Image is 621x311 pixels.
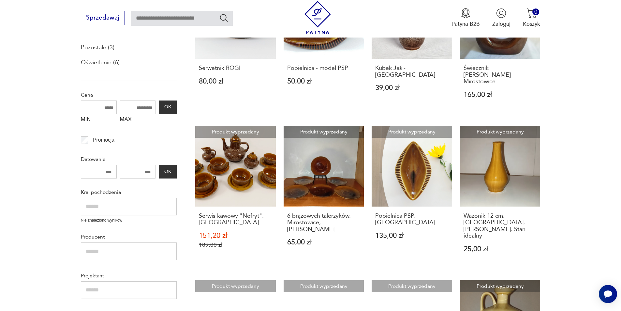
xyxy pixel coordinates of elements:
label: MIN [81,114,117,127]
a: Produkt wyprzedanyWazonik 12 cm, Mirostowice. Adam Sadulski. Stan idealnyWazonik 12 cm, [GEOGRAPH... [460,126,540,268]
button: 0Koszyk [523,8,540,28]
a: Produkt wyprzedanySerwis kawowy "Nefryt", MirostowiceSerwis kawowy "Nefryt", [GEOGRAPHIC_DATA]151... [195,126,276,268]
p: Datowanie [81,155,177,163]
button: Zaloguj [492,8,510,28]
p: Koszyk [523,20,540,28]
p: Patyna B2B [451,20,480,28]
button: Patyna B2B [451,8,480,28]
p: 165,00 zł [464,91,537,98]
p: Projektant [81,272,177,280]
p: Cena [81,91,177,99]
h3: 6 brązowych talerzyków, Mirostowice, [PERSON_NAME] [287,213,361,233]
a: Pozostałe (3) [81,42,114,53]
p: 80,00 zł [199,78,272,85]
a: Produkt wyprzedany6 brązowych talerzyków, Mirostowice, Adam Sadulski6 brązowych talerzyków, Miros... [284,126,364,268]
img: Ikona koszyka [526,8,537,18]
h3: Popielnica - model PSP [287,65,361,71]
label: MAX [120,114,156,127]
a: Ikona medaluPatyna B2B [451,8,480,28]
button: OK [159,165,176,179]
p: 135,00 zł [375,232,449,239]
h3: Popielnica PSP, [GEOGRAPHIC_DATA] [375,213,449,226]
img: Ikona medalu [461,8,471,18]
h3: Świecznik [PERSON_NAME] Mirostowice [464,65,537,85]
a: Produkt wyprzedanyPopielnica PSP, MirostowicePopielnica PSP, [GEOGRAPHIC_DATA]135,00 zł [372,126,452,268]
p: 151,20 zł [199,232,272,239]
p: 39,00 zł [375,85,449,91]
p: Kraj pochodzenia [81,188,177,196]
p: Producent [81,233,177,241]
p: 189,00 zł [199,241,272,248]
p: Promocja [93,136,114,144]
p: Zaloguj [492,20,510,28]
button: OK [159,101,176,114]
button: Sprzedawaj [81,11,125,25]
h3: Kubek Jaś - [GEOGRAPHIC_DATA] [375,65,449,78]
img: Ikonka użytkownika [496,8,506,18]
p: 25,00 zł [464,246,537,253]
div: 0 [532,8,539,15]
h3: Wazonik 12 cm, [GEOGRAPHIC_DATA]. [PERSON_NAME]. Stan idealny [464,213,537,240]
p: 65,00 zł [287,239,361,246]
a: Oświetlenie (6) [81,57,120,68]
h3: Serwis kawowy "Nefryt", [GEOGRAPHIC_DATA] [199,213,272,226]
button: Szukaj [219,13,229,23]
p: 50,00 zł [287,78,361,85]
iframe: Smartsupp widget button [599,285,617,303]
a: Sprzedawaj [81,16,125,21]
img: Patyna - sklep z meblami i dekoracjami vintage [301,1,334,34]
p: Nie znaleziono wyników [81,217,177,224]
h3: Serwetnik ROGI [199,65,272,71]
